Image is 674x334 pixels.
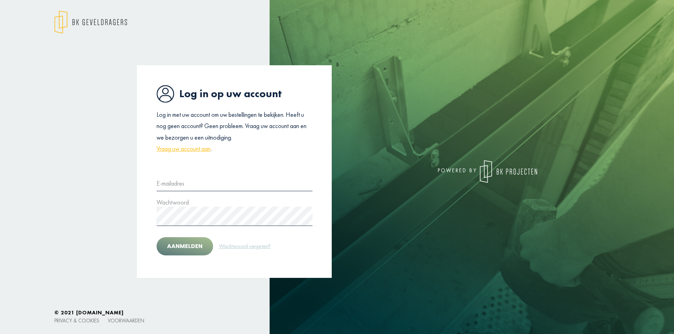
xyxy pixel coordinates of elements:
[342,160,537,183] div: powered by
[54,309,620,316] h6: © 2021 [DOMAIN_NAME]
[157,85,312,103] h1: Log in op uw account
[108,317,144,324] a: Voorwaarden
[54,11,127,34] img: logo
[480,160,537,183] img: logo
[54,317,99,324] a: Privacy & cookies
[219,242,271,251] a: Wachtwoord vergeten?
[157,197,189,208] label: Wachtwoord
[157,237,213,255] button: Aanmelden
[157,109,312,155] p: Log in met uw account om uw bestellingen te bekijken. Heeft u nog geen account? Geen probleem. Vr...
[157,85,174,103] img: icon
[157,143,211,154] a: Vraag uw account aan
